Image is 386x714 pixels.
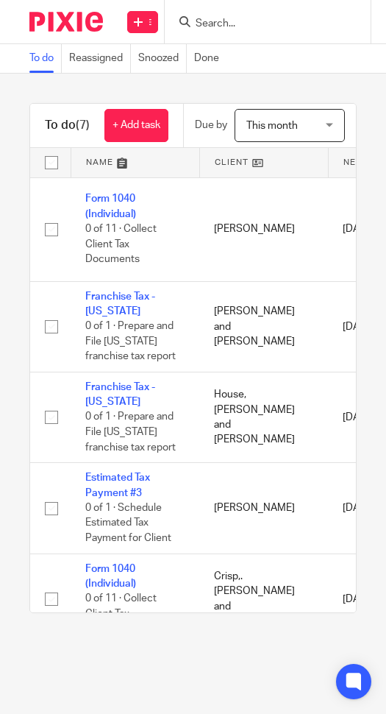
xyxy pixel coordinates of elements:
span: 0 of 11 · Collect Client Tax Documents [85,224,157,264]
h1: To do [45,118,90,133]
span: 0 of 1 · Prepare and File [US_STATE] franchise tax report [85,412,176,453]
td: Crisp,. [PERSON_NAME] and [PERSON_NAME] [199,554,328,644]
a: To do [29,44,62,73]
a: Estimated Tax Payment #3 [85,473,150,498]
img: Pixie [29,12,103,32]
span: 0 of 1 · Schedule Estimated Tax Payment for Client [85,503,171,543]
a: Done [194,44,226,73]
a: Form 1040 (Individual) [85,194,136,219]
td: House, [PERSON_NAME] and [PERSON_NAME] [199,372,328,462]
a: + Add task [104,109,168,142]
a: Franchise Tax - [US_STATE] [85,382,155,407]
span: 0 of 11 · Collect Client Tax Documents [85,593,157,634]
span: (7) [76,119,90,131]
span: 0 of 1 · Prepare and File [US_STATE] franchise tax report [85,321,176,361]
a: Form 1040 (Individual) [85,564,136,589]
td: [PERSON_NAME] [199,177,328,281]
span: This month [246,121,298,131]
td: [PERSON_NAME] and [PERSON_NAME] [199,281,328,372]
td: [PERSON_NAME] [199,463,328,554]
input: Search [194,18,326,31]
p: Due by [195,118,227,132]
a: Snoozed [138,44,187,73]
a: Reassigned [69,44,131,73]
a: Franchise Tax - [US_STATE] [85,291,155,317]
